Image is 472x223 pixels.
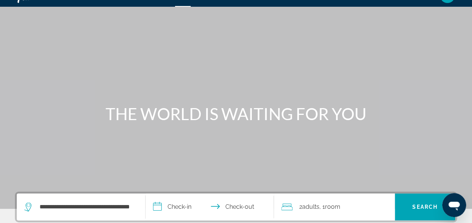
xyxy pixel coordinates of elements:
[319,202,340,212] span: , 1
[96,104,376,123] h1: THE WORLD IS WAITING FOR YOU
[274,193,395,220] button: Travelers: 2 adults, 0 children
[442,193,466,217] iframe: Кнопка запуска окна обмена сообщениями
[17,193,455,220] div: Search widget
[299,202,319,212] span: 2
[146,193,274,220] button: Select check in and out date
[39,201,134,213] input: Search hotel destination
[325,203,340,210] span: Room
[395,193,455,220] button: Search
[302,203,319,210] span: Adults
[412,204,438,210] span: Search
